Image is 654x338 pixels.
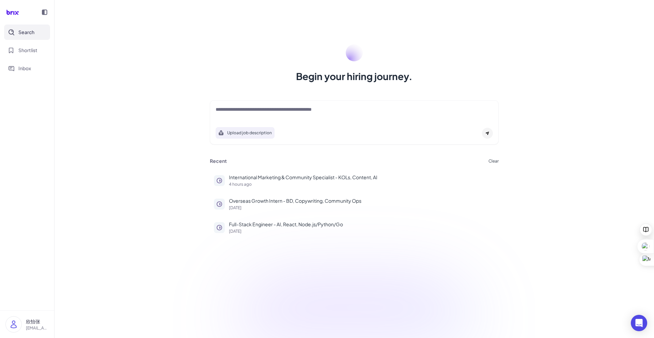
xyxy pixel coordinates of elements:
[18,29,34,36] span: Search
[26,325,49,331] p: [EMAIL_ADDRESS][DOMAIN_NAME]
[26,318,49,325] p: 欣怡张
[4,25,50,40] button: Search
[229,197,495,204] p: Overseas Growth Intern - BD, Copywriting, Community Ops
[216,127,275,139] button: Search using job description
[631,315,647,331] div: Open Intercom Messenger
[296,70,412,83] h1: Begin your hiring journey.
[229,221,495,228] p: Full-Stack Engineer - AI, React, Node.js/Python/Go
[210,158,227,164] h3: Recent
[4,61,50,76] button: Inbox
[229,174,495,181] p: International Marketing & Community Specialist - KOLs, Content, AI
[210,217,499,237] button: Full-Stack Engineer - AI, React, Node.js/Python/Go[DATE]
[229,229,495,233] p: [DATE]
[18,65,31,72] span: Inbox
[229,206,495,210] p: [DATE]
[6,317,21,332] img: user_logo.png
[210,170,499,190] button: International Marketing & Community Specialist - KOLs, Content, AI4 hours ago
[210,193,499,214] button: Overseas Growth Intern - BD, Copywriting, Community Ops[DATE]
[488,159,499,163] button: Clear
[229,182,495,186] p: 4 hours ago
[4,43,50,58] button: Shortlist
[18,47,37,54] span: Shortlist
